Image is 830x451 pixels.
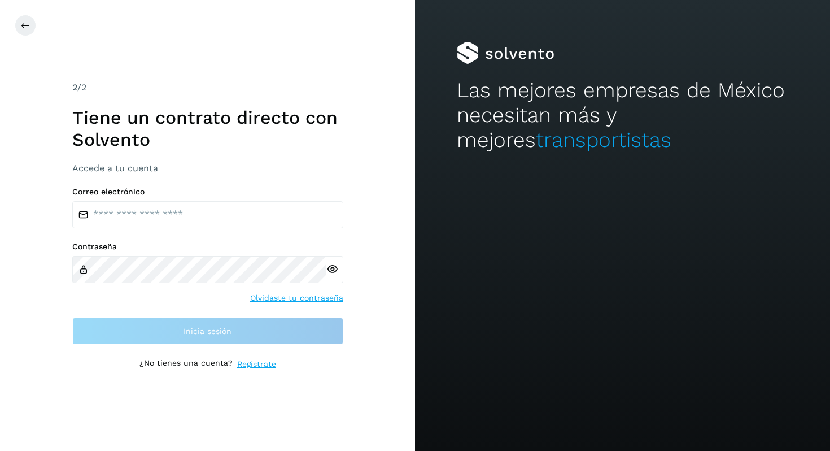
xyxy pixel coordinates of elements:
span: 2 [72,82,77,93]
span: Inicia sesión [184,327,231,335]
a: Regístrate [237,358,276,370]
div: /2 [72,81,343,94]
span: transportistas [536,128,671,152]
h1: Tiene un contrato directo con Solvento [72,107,343,150]
h2: Las mejores empresas de México necesitan más y mejores [457,78,789,153]
button: Inicia sesión [72,318,343,345]
label: Correo electrónico [72,187,343,197]
label: Contraseña [72,242,343,251]
a: Olvidaste tu contraseña [250,292,343,304]
h3: Accede a tu cuenta [72,163,343,174]
p: ¿No tienes una cuenta? [139,358,233,370]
